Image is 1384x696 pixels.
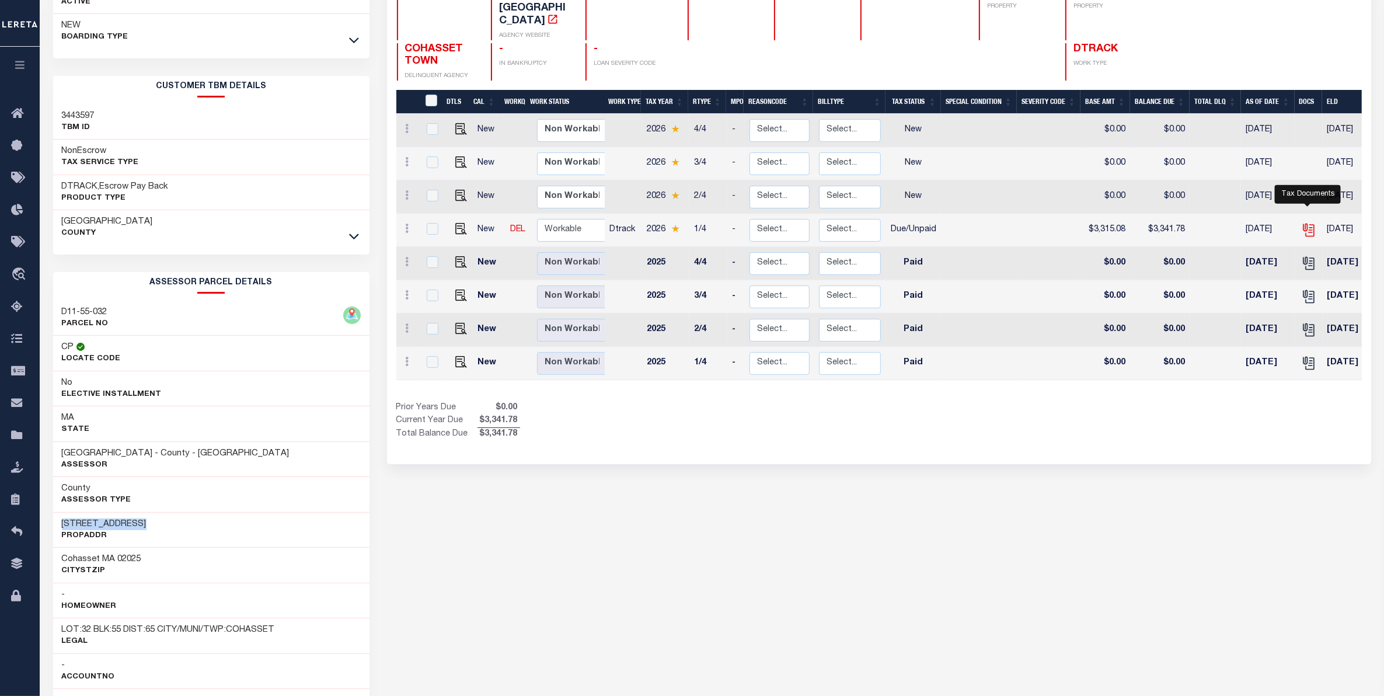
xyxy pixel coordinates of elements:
[886,280,941,314] td: Paid
[1323,314,1375,347] td: [DATE]
[473,147,506,180] td: New
[727,247,745,280] td: -
[594,60,674,68] p: LOAN SEVERITY CODE
[1080,347,1130,380] td: $0.00
[62,624,275,636] h3: LOT:32 BLK:55 DIST:65 CITY/MUNI/TWP:COHASSET
[886,114,941,147] td: New
[727,347,745,380] td: -
[1323,347,1375,380] td: [DATE]
[62,181,169,193] h3: DTRACK,Escrow Pay Back
[886,247,941,280] td: Paid
[1130,347,1190,380] td: $0.00
[886,347,941,380] td: Paid
[1130,147,1190,180] td: $0.00
[1130,214,1190,247] td: $3,341.78
[62,424,90,436] p: State
[1190,90,1241,114] th: Total DLQ: activate to sort column ascending
[671,158,679,166] img: Star.svg
[727,114,745,147] td: -
[727,314,745,347] td: -
[1323,214,1375,247] td: [DATE]
[1080,214,1130,247] td: $3,315.08
[813,90,886,114] th: BillType: activate to sort column ascending
[671,125,679,133] img: Star.svg
[62,122,95,134] p: TBM ID
[1080,114,1130,147] td: $0.00
[1017,90,1080,114] th: Severity Code: activate to sort column ascending
[62,412,90,424] h3: MA
[473,114,506,147] td: New
[396,90,419,114] th: &nbsp;&nbsp;&nbsp;&nbsp;&nbsp;&nbsp;&nbsp;&nbsp;&nbsp;&nbsp;
[62,660,115,671] h3: -
[62,32,128,43] p: BOARDING TYPE
[1241,214,1295,247] td: [DATE]
[396,402,477,415] td: Prior Years Due
[1323,280,1375,314] td: [DATE]
[604,90,641,114] th: Work Type
[477,428,520,441] span: $3,341.78
[1323,247,1375,280] td: [DATE]
[1080,280,1130,314] td: $0.00
[689,314,727,347] td: 2/4
[1080,180,1130,214] td: $0.00
[642,214,689,247] td: 2026
[1130,114,1190,147] td: $0.00
[500,90,525,114] th: WorkQ
[594,44,598,54] span: -
[510,225,525,234] a: DEL
[642,247,689,280] td: 2025
[62,228,153,239] p: County
[1241,280,1295,314] td: [DATE]
[1073,60,1146,68] p: WORK TYPE
[1275,185,1341,203] div: Tax Documents
[499,60,571,68] p: IN BANKRUPTCY
[689,214,727,247] td: 1/4
[1080,147,1130,180] td: $0.00
[473,247,506,280] td: New
[477,402,520,415] span: $0.00
[477,415,520,427] span: $3,341.78
[53,76,369,98] h2: CUSTOMER TBM DETAILS
[62,342,74,353] h3: CP
[671,192,679,199] img: Star.svg
[1130,180,1190,214] td: $0.00
[727,214,745,247] td: -
[1295,90,1323,114] th: Docs
[689,180,727,214] td: 2/4
[642,280,689,314] td: 2025
[62,193,169,204] p: Product Type
[689,347,727,380] td: 1/4
[62,671,115,683] p: AccountNo
[473,214,506,247] td: New
[886,90,941,114] th: Tax Status: activate to sort column ascending
[62,460,290,471] p: Assessor
[1323,114,1375,147] td: [DATE]
[886,180,941,214] td: New
[62,518,147,530] h3: [STREET_ADDRESS]
[62,20,128,32] h3: NEW
[1241,180,1295,214] td: [DATE]
[886,214,941,247] td: Due/Unpaid
[62,636,275,648] p: Legal
[62,448,290,460] h3: [GEOGRAPHIC_DATA] - County - [GEOGRAPHIC_DATA]
[688,90,726,114] th: RType: activate to sort column ascending
[641,90,688,114] th: Tax Year: activate to sort column ascending
[62,157,139,169] p: Tax Service Type
[62,389,162,401] p: Elective Installment
[62,318,109,330] p: PARCEL NO
[941,90,1017,114] th: Special Condition: activate to sort column ascending
[62,307,109,318] h3: D11-55-032
[396,428,477,441] td: Total Balance Due
[642,180,689,214] td: 2026
[405,72,477,81] p: DELINQUENT AGENCY
[1241,247,1295,280] td: [DATE]
[727,147,745,180] td: -
[405,44,463,67] span: COHASSET TOWN
[727,180,745,214] td: -
[62,530,147,542] p: PropAddr
[1080,314,1130,347] td: $0.00
[1080,90,1130,114] th: Base Amt: activate to sort column ascending
[689,247,727,280] td: 4/4
[62,495,131,506] p: Assessor Type
[469,90,500,114] th: CAL: activate to sort column ascending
